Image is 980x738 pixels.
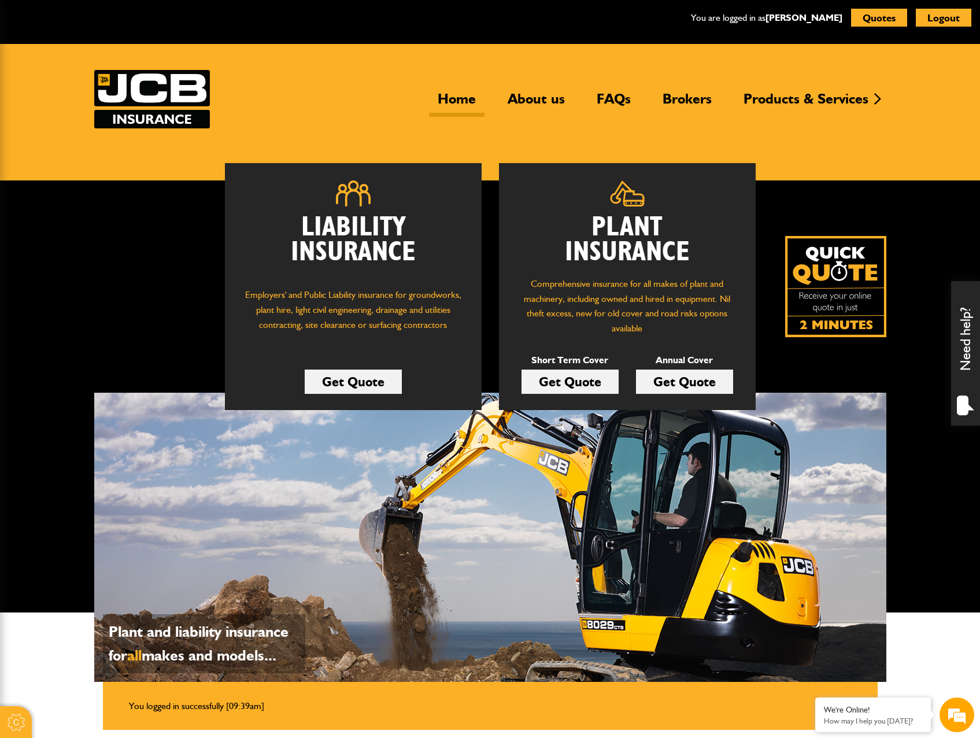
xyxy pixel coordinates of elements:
[824,705,922,715] div: We're Online!
[429,90,485,117] a: Home
[654,90,720,117] a: Brokers
[765,12,842,23] a: [PERSON_NAME]
[785,236,886,337] a: Get your insurance quote isn just 2-minutes
[916,9,971,27] button: Logout
[522,370,619,394] a: Get Quote
[951,281,980,426] div: Need help?
[94,70,210,128] a: JCB Insurance Services
[242,215,464,276] h2: Liability Insurance
[305,370,402,394] a: Get Quote
[516,215,738,265] h2: Plant Insurance
[636,353,733,368] p: Annual Cover
[94,70,210,128] img: JCB Insurance Services logo
[516,276,738,335] p: Comprehensive insurance for all makes of plant and machinery, including owned and hired in equipm...
[636,370,733,394] a: Get Quote
[129,699,852,714] li: You logged in successfully [09:39am]
[109,620,299,667] p: Plant and liability insurance for makes and models...
[785,236,886,337] img: Quick Quote
[735,90,877,117] a: Products & Services
[242,287,464,343] p: Employers' and Public Liability insurance for groundworks, plant hire, light civil engineering, d...
[851,9,907,27] button: Quotes
[522,353,619,368] p: Short Term Cover
[127,646,142,665] span: all
[691,10,842,25] p: You are logged in as
[824,717,922,725] p: How may I help you today?
[588,90,639,117] a: FAQs
[499,90,574,117] a: About us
